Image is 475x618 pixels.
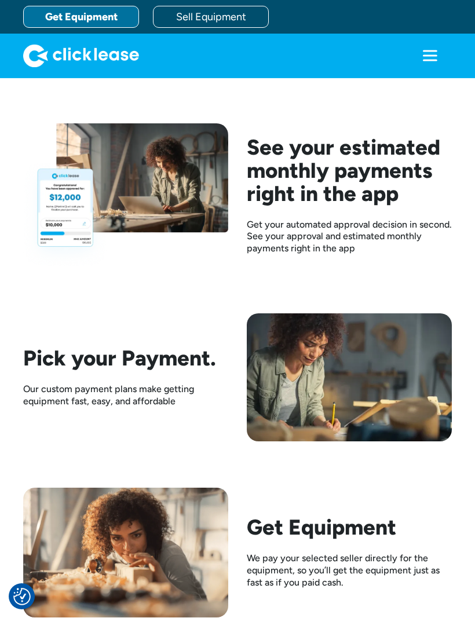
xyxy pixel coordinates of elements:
[23,44,139,67] a: home
[153,6,269,28] a: Sell Equipment
[247,515,452,539] h2: Get Equipment
[13,588,31,605] img: Revisit consent button
[13,588,31,605] button: Consent Preferences
[247,219,452,255] div: Get your automated approval decision in second. See your approval and estimated monthly payments ...
[23,383,228,408] div: Our custom payment plans make getting equipment fast, easy, and affordable
[23,44,139,67] img: Clicklease logo
[23,488,228,617] img: Woman examining a piece of wood she has been woodworking
[247,313,452,441] img: Woman holding a yellow pencil working at an art desk
[247,553,452,588] div: We pay your selected seller directly for the equipment, so you’ll get the equipment just as fast ...
[23,6,139,28] a: Get Equipment
[23,346,228,370] h2: Pick your Payment.
[23,123,228,266] img: woodworker looking at her laptop
[247,136,452,205] h2: See your estimated monthly payments right in the app
[408,34,452,78] div: menu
